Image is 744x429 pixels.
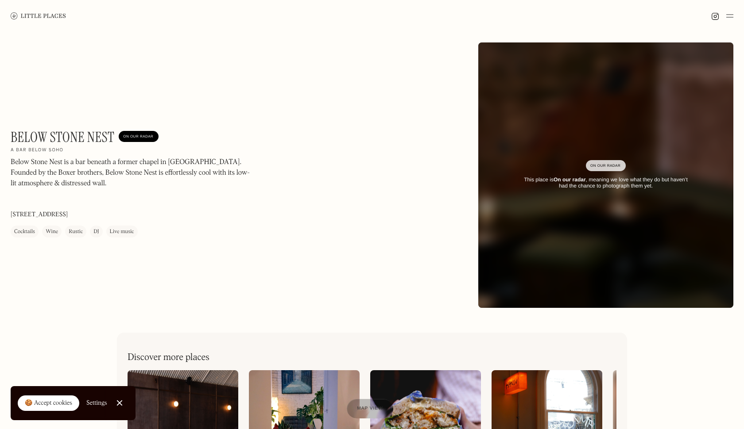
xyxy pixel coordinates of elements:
a: Settings [86,393,107,413]
div: DJ [93,227,99,236]
a: Close Cookie Popup [111,394,128,412]
h1: Below Stone Nest [11,129,114,146]
div: This place is , meaning we love what they do but haven’t had the chance to photograph them yet. [519,176,693,189]
h2: Discover more places [128,352,209,363]
div: On Our Radar [123,132,154,141]
div: Wine [46,227,58,236]
a: 🍪 Accept cookies [18,395,79,411]
div: Close Cookie Popup [119,403,120,403]
div: Settings [86,400,107,406]
div: 🍪 Accept cookies [25,399,72,408]
p: ‍ [11,193,250,204]
h2: A bar below Soho [11,147,63,153]
div: On Our Radar [590,161,621,170]
strong: On our radar [554,176,586,183]
p: [STREET_ADDRESS] [11,210,68,219]
div: Rustic [69,227,83,236]
div: Live music [110,227,134,236]
p: Below Stone Nest is a bar beneath a former chapel in [GEOGRAPHIC_DATA]. Founded by the Boxer brot... [11,157,250,189]
span: Map view [357,406,383,411]
a: Map view [347,399,394,418]
div: Cocktails [14,227,35,236]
